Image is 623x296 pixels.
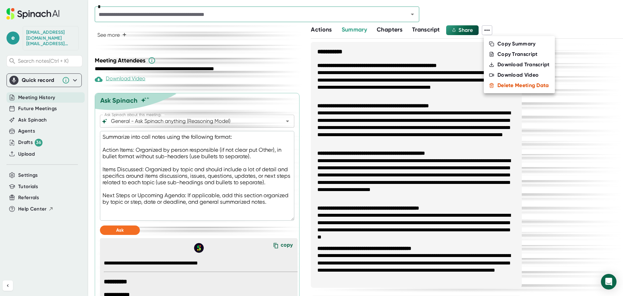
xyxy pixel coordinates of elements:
[497,51,538,58] div: Copy Transcript
[497,82,549,89] div: Delete Meeting Data
[497,72,539,78] div: Download Video
[497,61,550,68] div: Download Transcript
[601,274,617,290] div: Open Intercom Messenger
[497,41,536,47] div: Copy Summary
